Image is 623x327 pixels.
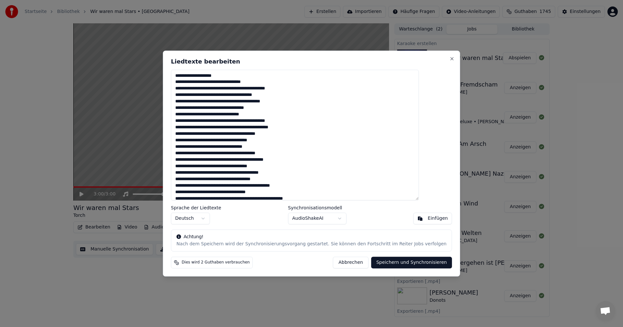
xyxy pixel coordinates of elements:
label: Synchronisationsmodell [288,205,347,210]
span: Dies wird 2 Guthaben verbrauchen [182,260,250,265]
div: Einfügen [428,215,448,222]
div: Nach dem Speichern wird der Synchronisierungsvorgang gestartet. Sie können den Fortschritt im Rei... [177,241,446,247]
button: Einfügen [413,213,452,224]
button: Abbrechen [333,257,368,268]
button: Speichern und Synchronisieren [371,257,452,268]
label: Sprache der Liedtexte [171,205,221,210]
h2: Liedtexte bearbeiten [171,59,452,64]
div: Achtung! [177,234,446,240]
